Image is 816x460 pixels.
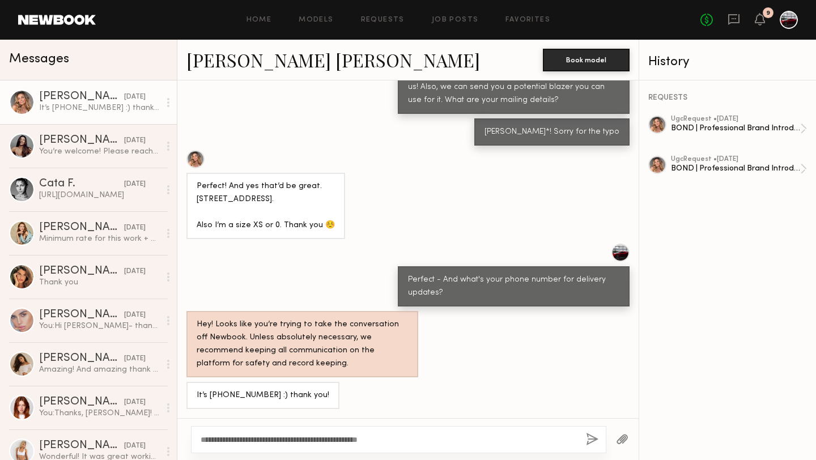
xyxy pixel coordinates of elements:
[671,163,800,174] div: BOND | Professional Brand Introduction Video
[543,54,630,64] a: Book model
[484,126,619,139] div: [PERSON_NAME]*! Sorry for the typo
[186,48,480,72] a: [PERSON_NAME] [PERSON_NAME]
[543,49,630,71] button: Book model
[197,389,329,402] div: It’s [PHONE_NUMBER] :) thank you!
[124,135,146,146] div: [DATE]
[39,309,124,321] div: [PERSON_NAME]
[39,91,124,103] div: [PERSON_NAME] [PERSON_NAME]
[197,318,408,370] div: Hey! Looks like you’re trying to take the conversation off Newbook. Unless absolutely necessary, ...
[124,179,146,190] div: [DATE]
[671,156,807,182] a: ugcRequest •[DATE]BOND | Professional Brand Introduction Video
[432,16,479,24] a: Job Posts
[39,135,124,146] div: [PERSON_NAME]
[361,16,405,24] a: Requests
[648,56,807,69] div: History
[39,321,160,331] div: You: Hi [PERSON_NAME]- thank you so much! It was great working with you :)
[39,397,124,408] div: [PERSON_NAME]
[671,116,807,142] a: ugcRequest •[DATE]BOND | Professional Brand Introduction Video
[124,92,146,103] div: [DATE]
[671,123,800,134] div: BOND | Professional Brand Introduction Video
[39,178,124,190] div: Cata F.
[39,440,124,452] div: [PERSON_NAME]
[671,116,800,123] div: ugc Request • [DATE]
[246,16,272,24] a: Home
[39,233,160,244] div: Minimum rate for this work + usage is 2K
[39,353,124,364] div: [PERSON_NAME]
[39,190,160,201] div: [URL][DOMAIN_NAME]
[124,266,146,277] div: [DATE]
[505,16,550,24] a: Favorites
[124,397,146,408] div: [DATE]
[408,69,619,108] div: Hi [PERSON_NAME], yes sometime by [DATE] works for us! Also, we can send you a potential blazer y...
[39,103,160,113] div: It’s [PHONE_NUMBER] :) thank you!
[9,53,69,66] span: Messages
[197,180,335,232] div: Perfect! And yes that’d be great. [STREET_ADDRESS]. Also I’m a size XS or 0. Thank you ☺️
[408,274,619,300] div: Perfect - And what's your phone number for delivery updates?
[124,310,146,321] div: [DATE]
[671,156,800,163] div: ugc Request • [DATE]
[39,146,160,157] div: You’re welcome! Please reach out if any other opportunities arise or you’d like some more videos ...
[766,10,770,16] div: 9
[39,364,160,375] div: Amazing! And amazing thank you!
[39,277,160,288] div: Thank you
[648,94,807,102] div: REQUESTS
[39,266,124,277] div: [PERSON_NAME]
[299,16,333,24] a: Models
[39,408,160,419] div: You: Thanks, [PERSON_NAME]! It was a pleasure working with you! :) Also, if you'd like to join ou...
[124,223,146,233] div: [DATE]
[124,441,146,452] div: [DATE]
[39,222,124,233] div: [PERSON_NAME]
[124,353,146,364] div: [DATE]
